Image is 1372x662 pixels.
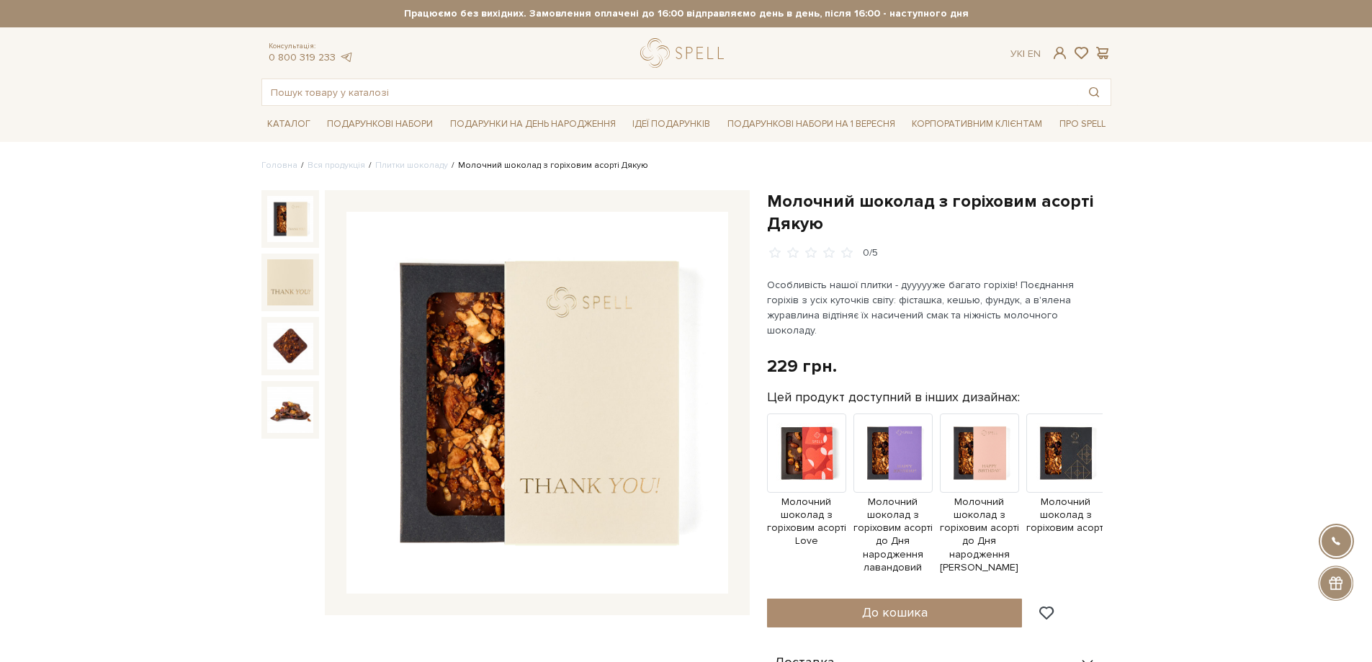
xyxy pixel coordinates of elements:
[339,51,354,63] a: telegram
[1026,446,1106,534] a: Молочний шоколад з горіховим асорті
[267,323,313,369] img: Молочний шоколад з горіховим асорті Дякую
[853,446,933,574] a: Молочний шоколад з горіховим асорті до Дня народження лавандовий
[767,413,846,493] img: Продукт
[267,387,313,433] img: Молочний шоколад з горіховим асорті Дякую
[767,389,1020,406] label: Цей продукт доступний в інших дизайнах:
[346,212,728,594] img: Молочний шоколад з горіховим асорті Дякую
[261,113,316,135] a: Каталог
[767,446,846,547] a: Молочний шоколад з горіховим асорті Love
[863,246,878,260] div: 0/5
[375,160,448,171] a: Плитки шоколаду
[767,496,846,548] span: Молочний шоколад з горіховим асорті Love
[1023,48,1025,60] span: |
[940,496,1019,574] span: Молочний шоколад з горіховим асорті до Дня народження [PERSON_NAME]
[767,190,1111,235] h1: Молочний шоколад з горіховим асорті Дякую
[1054,113,1111,135] a: Про Spell
[261,160,297,171] a: Головна
[722,112,901,136] a: Подарункові набори на 1 Вересня
[906,112,1048,136] a: Корпоративним клієнтам
[640,38,730,68] a: logo
[940,446,1019,574] a: Молочний шоколад з горіховим асорті до Дня народження [PERSON_NAME]
[853,496,933,574] span: Молочний шоколад з горіховим асорті до Дня народження лавандовий
[1026,496,1106,535] span: Молочний шоколад з горіховим асорті
[940,413,1019,493] img: Продукт
[262,79,1077,105] input: Пошук товару у каталозі
[448,159,648,172] li: Молочний шоколад з горіховим асорті Дякую
[767,355,837,377] div: 229 грн.
[1028,48,1041,60] a: En
[269,42,354,51] span: Консультація:
[267,259,313,305] img: Молочний шоколад з горіховим асорті Дякую
[267,196,313,242] img: Молочний шоколад з горіховим асорті Дякую
[261,7,1111,20] strong: Працюємо без вихідних. Замовлення оплачені до 16:00 відправляємо день в день, після 16:00 - насту...
[767,599,1023,627] button: До кошика
[269,51,336,63] a: 0 800 319 233
[1077,79,1111,105] button: Пошук товару у каталозі
[308,160,365,171] a: Вся продукція
[627,113,716,135] a: Ідеї подарунків
[767,277,1105,338] p: Особливість нашої плитки - дуууууже багато горіхів! Поєднання горіхів з усіх куточків світу: фіст...
[444,113,622,135] a: Подарунки на День народження
[321,113,439,135] a: Подарункові набори
[853,413,933,493] img: Продукт
[1010,48,1041,61] div: Ук
[862,604,928,620] span: До кошика
[1026,413,1106,493] img: Продукт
